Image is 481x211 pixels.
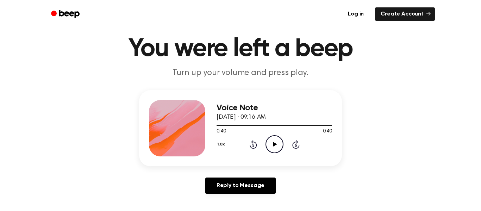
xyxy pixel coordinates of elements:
[217,128,226,135] span: 0:40
[46,7,86,21] a: Beep
[217,138,227,150] button: 1.0x
[105,67,376,79] p: Turn up your volume and press play.
[375,7,435,21] a: Create Account
[217,103,332,113] h3: Voice Note
[341,6,371,22] a: Log in
[217,114,266,120] span: [DATE] · 09:16 AM
[323,128,332,135] span: 0:40
[205,178,276,194] a: Reply to Message
[60,36,421,62] h1: You were left a beep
